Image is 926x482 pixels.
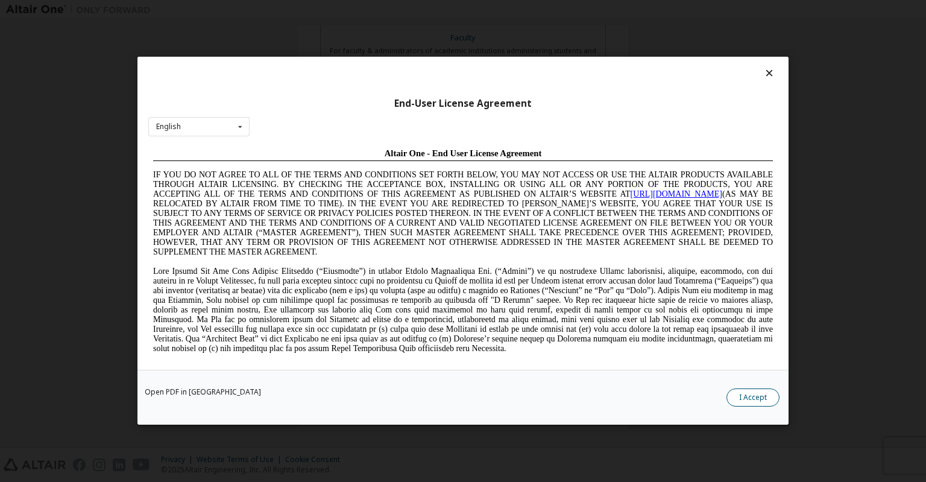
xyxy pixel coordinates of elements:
[148,98,778,110] div: End-User License Agreement
[5,27,625,113] span: IF YOU DO NOT AGREE TO ALL OF THE TERMS AND CONDITIONS SET FORTH BELOW, YOU MAY NOT ACCESS OR USE...
[145,389,261,396] a: Open PDF in [GEOGRAPHIC_DATA]
[236,5,394,14] span: Altair One - End User License Agreement
[726,389,780,407] button: I Accept
[5,123,625,209] span: Lore Ipsumd Sit Ame Cons Adipisc Elitseddo (“Eiusmodte”) in utlabor Etdolo Magnaaliqua Eni. (“Adm...
[156,123,181,130] div: English
[482,46,574,55] a: [URL][DOMAIN_NAME]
